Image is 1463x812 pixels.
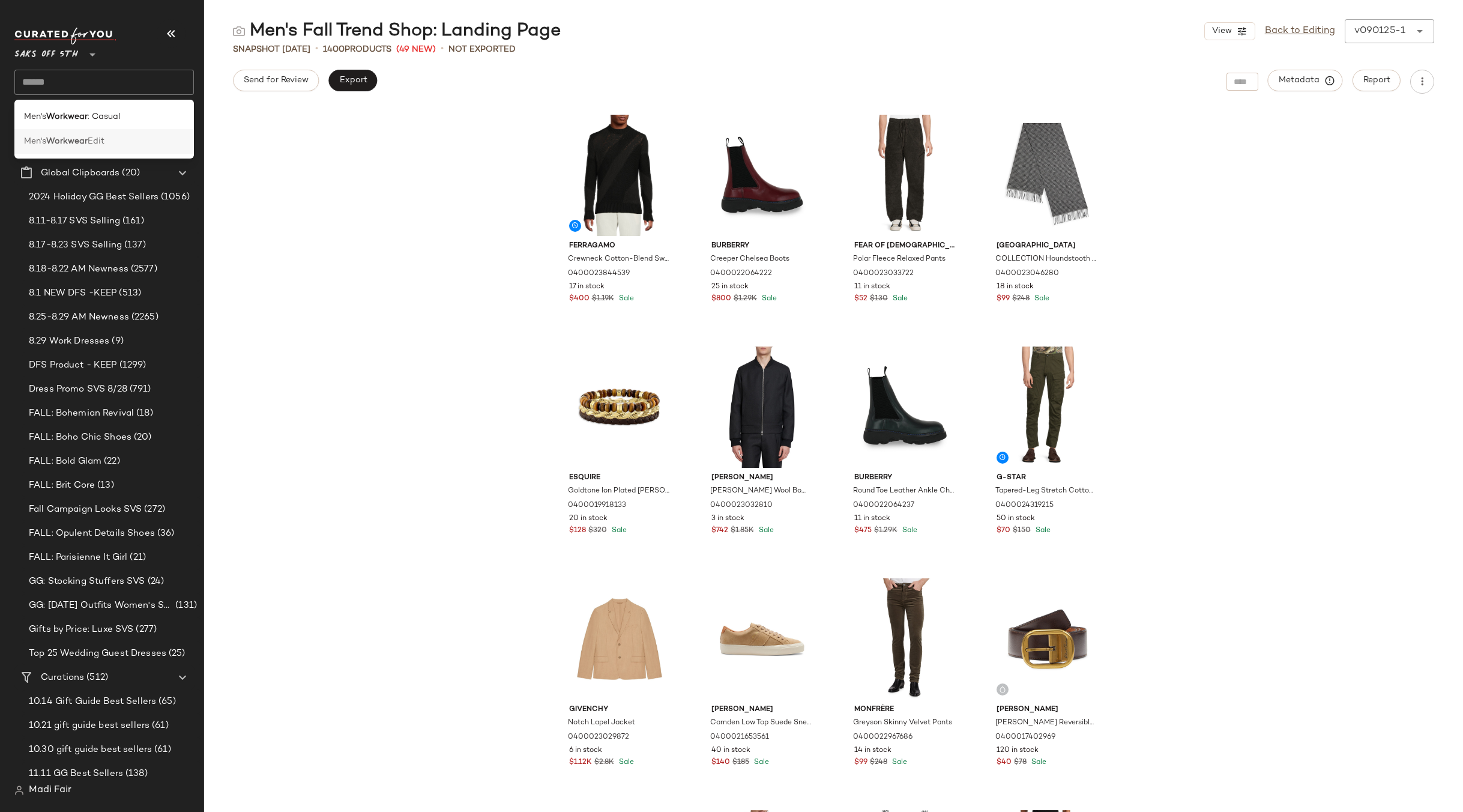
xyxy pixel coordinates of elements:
[854,241,956,252] span: Fear of [DEMOGRAPHIC_DATA] Essentials
[987,347,1108,468] img: 0400024319215_DARKBRONZE
[29,190,158,204] span: 2024 Holiday GG Best Sellers
[119,166,140,180] span: (20)
[1354,24,1405,38] div: v090125-1
[569,526,586,536] span: $128
[711,704,813,715] span: [PERSON_NAME]
[29,262,128,276] span: 8.18-8.22 AM Newness
[95,479,114,492] span: (13)
[127,383,151,396] span: (791)
[120,214,144,228] span: (161)
[396,43,436,56] span: (49 New)
[997,514,1035,524] span: 50 in stock
[845,578,965,700] img: 0400022967686_ASPHALT
[854,514,890,524] span: 11 in stock
[1211,26,1231,36] span: View
[854,526,872,536] span: $475
[29,479,95,492] span: FALL: Brit Core
[152,743,171,757] span: (61)
[29,623,133,637] span: Gifts by Price: Luxe SVS
[568,254,669,265] span: Crewneck Cotton-Blend Sweater
[133,623,157,637] span: (277)
[1363,76,1390,85] span: Report
[84,671,108,685] span: (512)
[29,383,127,396] span: Dress Promo SVS 8/28
[101,455,120,468] span: (22)
[711,526,728,536] span: $742
[702,578,822,700] img: 0400021653561
[41,166,119,180] span: Global Clipboards
[997,526,1010,536] span: $70
[155,527,175,541] span: (36)
[853,500,914,511] span: 0400022064237
[116,286,141,300] span: (513)
[1012,294,1030,304] span: $248
[854,757,867,768] span: $99
[323,43,391,56] div: Products
[315,42,318,56] span: •
[29,527,155,541] span: FALL: Opulent Details Shoes
[997,241,1098,252] span: [GEOGRAPHIC_DATA]
[568,500,626,511] span: 0400019918133
[995,732,1055,743] span: 0400017402969
[29,286,116,300] span: 8.1 NEW DFS -KEEP
[995,718,1097,729] span: [PERSON_NAME] Reversible Leather Belt
[14,41,78,62] span: Saks OFF 5TH
[853,718,952,729] span: Greyson Skinny Velvet Pants
[997,294,1010,304] span: $99
[710,500,773,511] span: 0400023032810
[995,486,1097,497] span: Tapered-Leg Stretch Cotton Cargo Pants
[328,70,377,91] button: Export
[29,407,134,420] span: FALL: Bohemian Revival
[711,745,750,756] span: 40 in stock
[594,757,614,768] span: $2.8K
[987,578,1108,700] img: 0400017402969_BROWNCOGNAC
[1265,24,1335,38] a: Back to Editing
[890,759,907,766] span: Sale
[243,76,309,85] span: Send for Review
[569,514,608,524] span: 20 in stock
[129,311,158,324] span: (2265)
[569,294,590,304] span: $400
[131,431,152,444] span: (20)
[752,759,769,766] span: Sale
[1268,70,1343,91] button: Metadata
[24,135,46,148] span: Men's
[173,599,197,613] span: (131)
[568,718,635,729] span: Notch Lapel Jacket
[588,526,607,536] span: $320
[323,45,345,54] span: 1400
[29,335,109,348] span: 8.29 Work Dresses
[41,671,84,685] span: Curations
[853,732,912,743] span: 0400022967686
[874,526,897,536] span: $1.29K
[999,686,1006,693] img: svg%3e
[569,704,671,715] span: Givenchy
[122,238,146,252] span: (137)
[128,262,157,276] span: (2577)
[29,359,117,372] span: DFS Product - KEEP
[568,268,630,279] span: 0400023844539
[617,295,634,303] span: Sale
[29,214,120,228] span: 8.11-8.17 SVS Selling
[853,268,914,279] span: 0400023033722
[134,407,153,420] span: (18)
[711,294,731,304] span: $800
[117,359,146,372] span: (1299)
[233,70,319,91] button: Send for Review
[29,311,129,324] span: 8.25-8.29 AM Newness
[711,473,813,483] span: [PERSON_NAME]
[711,757,730,768] span: $140
[1032,295,1049,303] span: Sale
[1033,527,1051,535] span: Sale
[1278,75,1333,86] span: Metadata
[854,282,890,292] span: 11 in stock
[127,551,146,565] span: (21)
[997,757,1012,768] span: $40
[29,503,142,517] span: Fall Campaign Looks SVS
[731,526,754,536] span: $1.85K
[29,575,145,589] span: GG: Stocking Stuffers SVS
[609,527,627,535] span: Sale
[853,486,955,497] span: Round Toe Leather Ankle Chelsea Boots
[710,254,789,265] span: Creeper Chelsea Boots
[29,551,127,565] span: FALL: Parisienne It Girl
